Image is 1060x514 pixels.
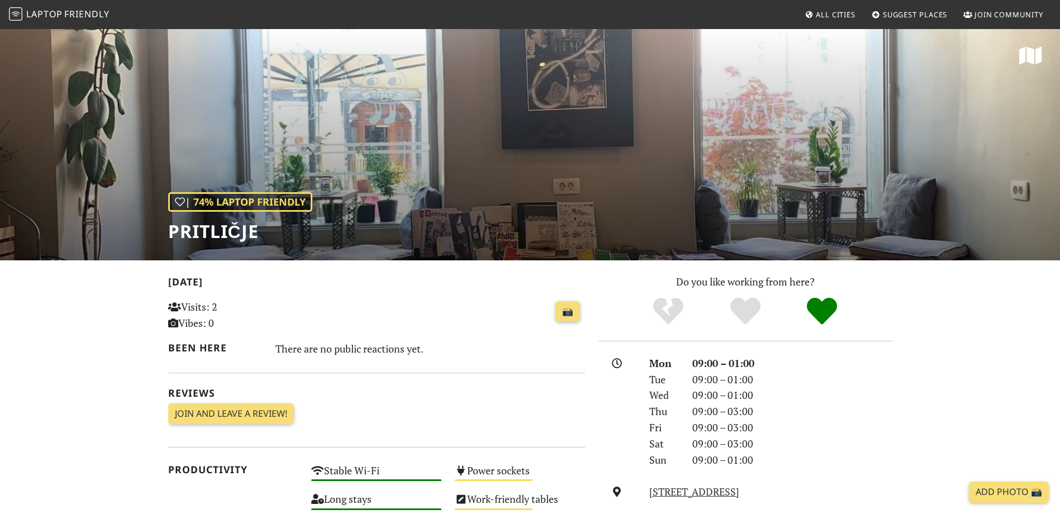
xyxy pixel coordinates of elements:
img: LaptopFriendly [9,7,22,21]
a: Add Photo 📸 [969,482,1049,503]
div: Mon [643,355,685,372]
div: 09:00 – 03:00 [686,436,899,452]
p: Do you like working from here? [598,274,892,290]
h1: Pritličje [168,221,312,242]
div: There are no public reactions yet. [275,340,585,358]
div: Yes [707,296,784,327]
a: Suggest Places [867,4,952,25]
div: 09:00 – 03:00 [686,403,899,420]
div: Thu [643,403,685,420]
h2: Reviews [168,387,585,399]
div: Sat [643,436,685,452]
div: Power sockets [448,461,592,490]
div: 09:00 – 01:00 [686,387,899,403]
div: | 74% Laptop Friendly [168,192,312,212]
h2: [DATE] [168,276,585,292]
a: 📸 [555,301,580,322]
div: Stable Wi-Fi [305,461,448,490]
div: Sun [643,452,685,468]
span: Friendly [64,8,109,20]
div: 09:00 – 03:00 [686,420,899,436]
span: Join Community [975,9,1043,20]
div: Tue [643,372,685,388]
a: Join Community [959,4,1048,25]
span: All Cities [816,9,855,20]
span: Laptop [26,8,63,20]
a: LaptopFriendly LaptopFriendly [9,5,110,25]
div: Definitely! [783,296,861,327]
div: 09:00 – 01:00 [686,372,899,388]
div: No [630,296,707,327]
a: Join and leave a review! [168,403,294,425]
div: Wed [643,387,685,403]
h2: Productivity [168,464,298,475]
a: All Cities [800,4,860,25]
p: Visits: 2 Vibes: 0 [168,299,298,331]
h2: Been here [168,342,263,354]
div: 09:00 – 01:00 [686,355,899,372]
div: Fri [643,420,685,436]
span: Suggest Places [883,9,948,20]
a: [STREET_ADDRESS] [649,485,739,498]
div: 09:00 – 01:00 [686,452,899,468]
